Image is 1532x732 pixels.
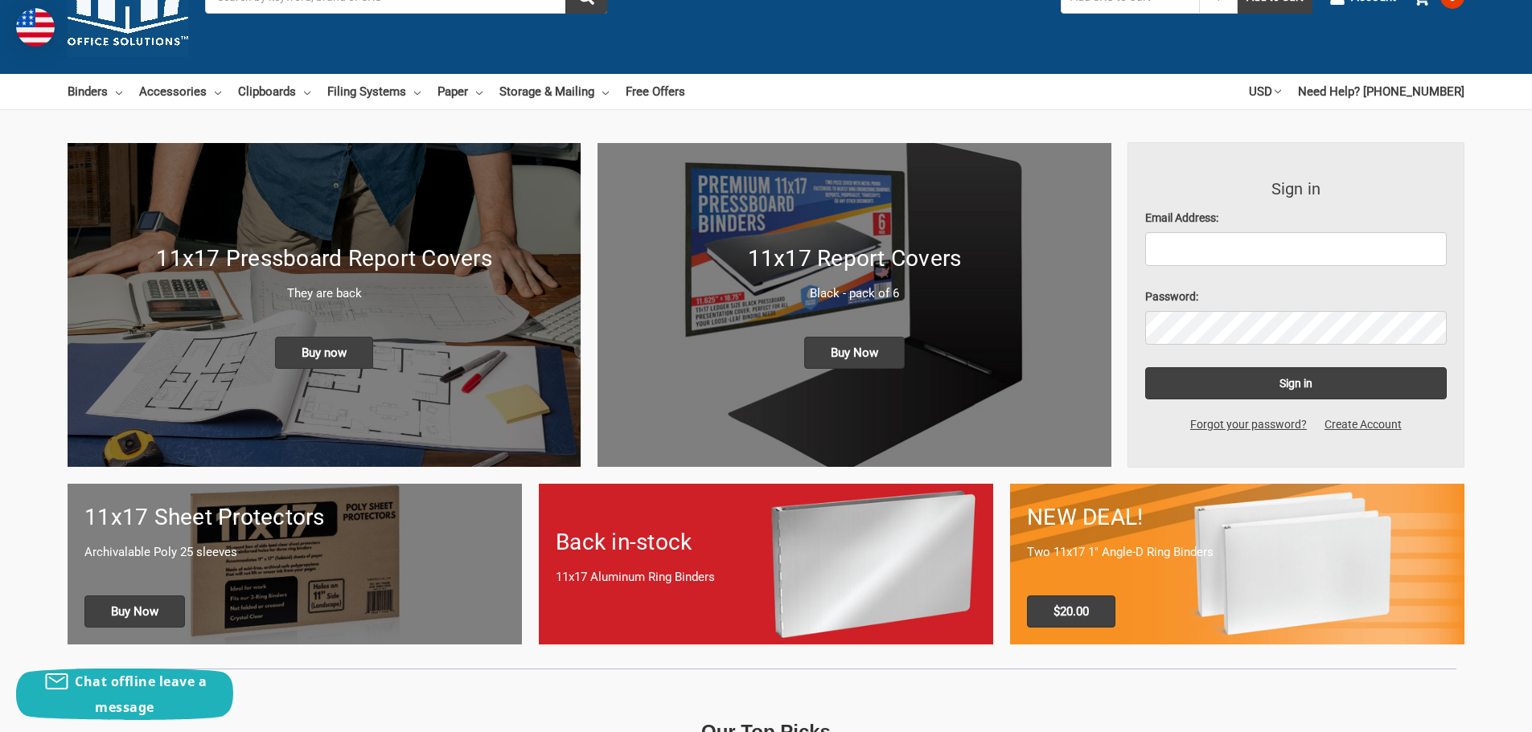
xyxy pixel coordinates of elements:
[1298,74,1464,109] a: Need Help? [PHONE_NUMBER]
[84,595,185,628] span: Buy Now
[437,74,483,109] a: Paper
[16,669,233,720] button: Chat offline leave a message
[68,484,522,644] a: 11x17 sheet protectors 11x17 Sheet Protectors Archivalable Poly 25 sleeves Buy Now
[598,143,1111,467] img: 11x17 Report Covers
[556,525,976,559] h1: Back in-stock
[1145,288,1448,305] label: Password:
[614,242,1094,276] h1: 11x17 Report Covers
[556,568,976,587] p: 11x17 Aluminum Ring Binders
[1010,484,1464,644] a: 11x17 Binder 2-pack only $20.00 NEW DEAL! Two 11x17 1" Angle-D Ring Binders $20.00
[68,74,122,109] a: Binders
[1316,416,1411,433] a: Create Account
[804,337,905,369] span: Buy Now
[275,337,373,369] span: Buy now
[84,242,564,276] h1: 11x17 Pressboard Report Covers
[139,74,221,109] a: Accessories
[626,74,685,109] a: Free Offers
[84,501,505,534] h1: 11x17 Sheet Protectors
[75,673,207,716] span: Chat offline leave a message
[16,8,55,47] img: duty and tax information for United States
[68,143,581,467] a: New 11x17 Pressboard Binders 11x17 Pressboard Report Covers They are back Buy now
[84,543,505,562] p: Archivalable Poly 25 sleeves
[68,143,581,467] img: New 11x17 Pressboard Binders
[499,74,609,109] a: Storage & Mailing
[1145,367,1448,399] input: Sign in
[614,284,1094,303] p: Black - pack of 6
[1145,177,1448,201] h3: Sign in
[1027,501,1448,534] h1: NEW DEAL!
[1145,210,1448,227] label: Email Address:
[84,284,564,303] p: They are back
[327,74,421,109] a: Filing Systems
[539,484,993,644] a: Back in-stock 11x17 Aluminum Ring Binders
[1027,543,1448,562] p: Two 11x17 1" Angle-D Ring Binders
[1249,74,1281,109] a: USD
[1027,595,1115,628] span: $20.00
[1181,416,1316,433] a: Forgot your password?
[598,143,1111,467] a: 11x17 Report Covers 11x17 Report Covers Black - pack of 6 Buy Now
[238,74,310,109] a: Clipboards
